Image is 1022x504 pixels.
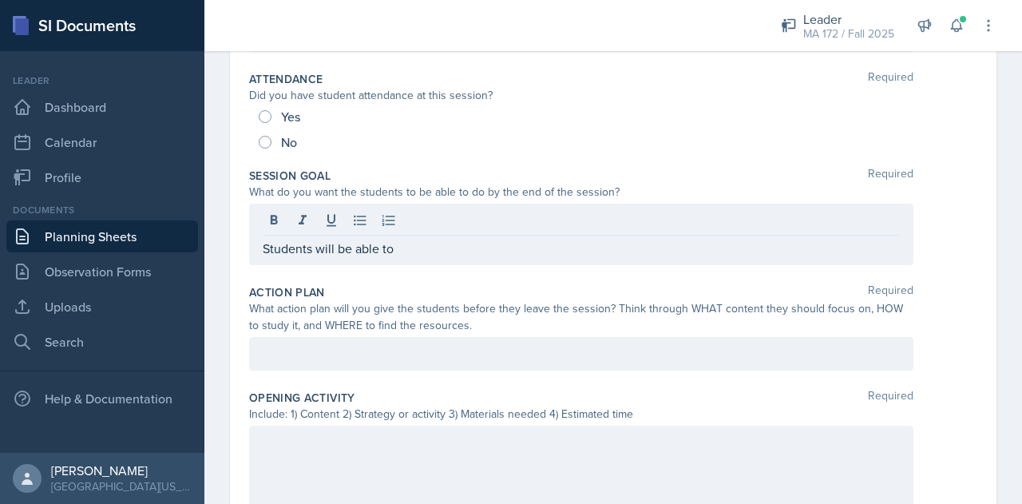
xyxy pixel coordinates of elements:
[6,383,198,415] div: Help & Documentation
[263,239,900,258] p: Students will be able to
[249,284,325,300] label: Action Plan
[249,300,913,334] div: What action plan will you give the students before they leave the session? Think through WHAT con...
[51,462,192,478] div: [PERSON_NAME]
[249,406,913,423] div: Include: 1) Content 2) Strategy or activity 3) Materials needed 4) Estimated time
[6,326,198,358] a: Search
[249,87,913,104] div: Did you have student attendance at this session?
[868,284,913,300] span: Required
[6,126,198,158] a: Calendar
[803,10,894,29] div: Leader
[6,220,198,252] a: Planning Sheets
[249,168,331,184] label: Session Goal
[281,134,297,150] span: No
[281,109,300,125] span: Yes
[6,161,198,193] a: Profile
[6,73,198,88] div: Leader
[868,168,913,184] span: Required
[6,256,198,288] a: Observation Forms
[249,184,913,200] div: What do you want the students to be able to do by the end of the session?
[803,26,894,42] div: MA 172 / Fall 2025
[51,478,192,494] div: [GEOGRAPHIC_DATA][US_STATE] in [GEOGRAPHIC_DATA]
[6,91,198,123] a: Dashboard
[249,71,323,87] label: Attendance
[6,203,198,217] div: Documents
[868,71,913,87] span: Required
[249,390,355,406] label: Opening Activity
[868,390,913,406] span: Required
[6,291,198,323] a: Uploads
